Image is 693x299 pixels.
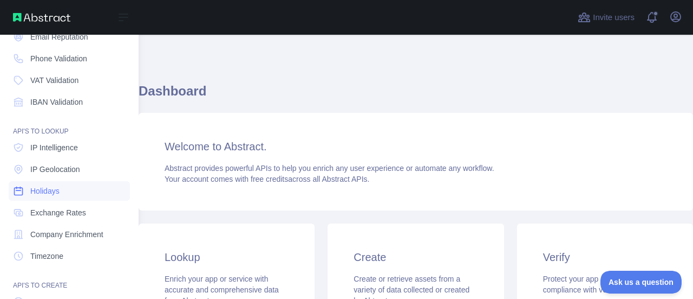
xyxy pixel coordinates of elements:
[30,97,83,107] span: IBAN Validation
[9,181,130,201] a: Holidays
[9,27,130,47] a: Email Reputation
[30,251,63,262] span: Timezone
[9,49,130,68] a: Phone Validation
[30,164,80,175] span: IP Geolocation
[30,75,79,86] span: VAT Validation
[30,53,87,64] span: Phone Validation
[30,142,78,153] span: IP Intelligence
[9,246,130,266] a: Timezone
[354,250,478,265] h3: Create
[30,229,103,240] span: Company Enrichment
[30,207,86,218] span: Exchange Rates
[9,203,130,222] a: Exchange Rates
[9,71,130,90] a: VAT Validation
[13,13,70,22] img: Abstract API
[600,271,682,294] iframe: Toggle Customer Support
[9,225,130,244] a: Company Enrichment
[165,175,369,183] span: Your account comes with across all Abstract APIs.
[30,31,88,42] span: Email Reputation
[165,164,494,173] span: Abstract provides powerful APIs to help you enrich any user experience or automate any workflow.
[165,250,289,265] h3: Lookup
[576,9,637,26] button: Invite users
[251,175,288,183] span: free credits
[9,160,130,179] a: IP Geolocation
[9,114,130,136] div: API'S TO LOOKUP
[9,92,130,112] a: IBAN Validation
[165,139,667,154] h3: Welcome to Abstract.
[9,138,130,157] a: IP Intelligence
[9,268,130,290] div: API'S TO CREATE
[593,11,635,24] span: Invite users
[543,275,653,294] span: Protect your app and ensure compliance with verification APIs
[543,250,667,265] h3: Verify
[30,186,60,196] span: Holidays
[139,82,693,109] h1: Dashboard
